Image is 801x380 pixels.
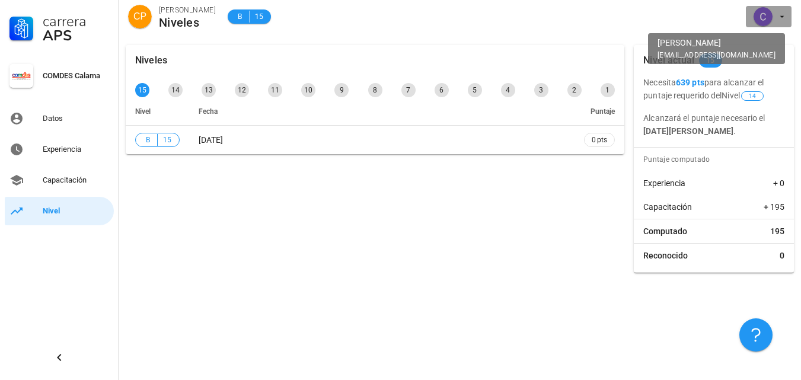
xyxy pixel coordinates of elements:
[5,135,114,164] a: Experiencia
[676,78,704,87] b: 639 pts
[601,83,615,97] div: 1
[534,83,548,97] div: 3
[643,45,694,76] div: Nivel actual
[592,134,607,146] span: 0 pts
[43,14,109,28] div: Carrera
[159,4,216,16] div: [PERSON_NAME]
[43,175,109,185] div: Capacitación
[235,11,244,23] span: B
[43,28,109,43] div: APS
[135,83,149,97] div: 15
[5,104,114,133] a: Datos
[643,76,784,102] p: Necesita para alcanzar el puntaje requerido del
[773,177,784,189] span: + 0
[754,7,773,26] div: avatar
[133,5,146,28] span: CP
[643,126,733,136] b: [DATE][PERSON_NAME]
[199,135,223,145] span: [DATE]
[43,206,109,216] div: Nivel
[43,114,109,123] div: Datos
[401,83,416,97] div: 7
[468,83,482,97] div: 5
[135,107,151,116] span: Nivel
[643,177,685,189] span: Experiencia
[435,83,449,97] div: 6
[643,225,687,237] span: Computado
[126,97,189,126] th: Nivel
[5,197,114,225] a: Nivel
[268,83,282,97] div: 11
[749,92,756,100] span: 14
[128,5,152,28] div: avatar
[202,83,216,97] div: 13
[301,83,315,97] div: 10
[639,148,794,171] div: Puntaje computado
[159,16,216,29] div: Niveles
[643,201,692,213] span: Capacitación
[5,166,114,194] a: Capacitación
[162,134,172,146] span: 15
[575,97,624,126] th: Puntaje
[199,107,218,116] span: Fecha
[706,53,715,68] span: 15
[567,83,582,97] div: 2
[591,107,615,116] span: Puntaje
[368,83,382,97] div: 8
[135,45,167,76] div: Niveles
[334,83,349,97] div: 9
[189,97,575,126] th: Fecha
[643,111,784,138] p: Alcanzará el puntaje necesario el .
[770,225,784,237] span: 195
[168,83,183,97] div: 14
[254,11,264,23] span: 15
[43,145,109,154] div: Experiencia
[43,71,109,81] div: COMDES Calama
[780,250,784,261] span: 0
[235,83,249,97] div: 12
[722,91,765,100] span: Nivel
[501,83,515,97] div: 4
[643,250,688,261] span: Reconocido
[764,201,784,213] span: + 195
[143,134,152,146] span: B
